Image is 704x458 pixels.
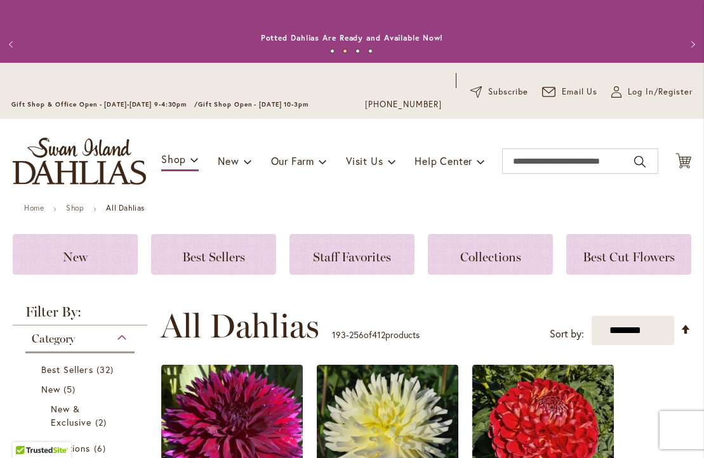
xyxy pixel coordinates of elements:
[24,203,44,213] a: Home
[63,383,79,396] span: 5
[428,234,553,275] a: Collections
[550,322,584,346] label: Sort by:
[349,329,364,341] span: 256
[13,138,146,185] a: store logo
[41,363,122,376] a: Best Sellers
[13,305,147,325] strong: Filter By:
[51,402,112,429] a: New &amp; Exclusive
[161,307,319,345] span: All Dahlias
[355,49,360,53] button: 3 of 4
[343,49,347,53] button: 2 of 4
[562,86,598,98] span: Email Us
[32,332,75,346] span: Category
[11,100,198,108] span: Gift Shop & Office Open - [DATE]-[DATE] 9-4:30pm /
[94,442,109,455] span: 6
[13,234,138,275] a: New
[41,442,122,455] a: Collections
[63,249,88,265] span: New
[95,415,110,429] span: 2
[10,413,45,448] iframe: Launch Accessibility Center
[611,86,693,98] a: Log In/Register
[41,383,60,395] span: New
[289,234,415,275] a: Staff Favorites
[313,249,391,265] span: Staff Favorites
[372,329,385,341] span: 412
[41,363,93,376] span: Best Sellers
[542,86,598,98] a: Email Us
[679,32,704,57] button: Next
[182,249,245,265] span: Best Sellers
[106,203,145,213] strong: All Dahlias
[488,86,528,98] span: Subscribe
[332,325,420,345] p: - of products
[583,249,675,265] span: Best Cut Flowers
[460,249,521,265] span: Collections
[198,100,309,108] span: Gift Shop Open - [DATE] 10-3pm
[96,363,117,376] span: 32
[365,98,442,111] a: [PHONE_NUMBER]
[470,86,528,98] a: Subscribe
[368,49,373,53] button: 4 of 4
[66,203,84,213] a: Shop
[330,49,335,53] button: 1 of 4
[41,383,122,396] a: New
[261,33,444,43] a: Potted Dahlias Are Ready and Available Now!
[346,154,383,167] span: Visit Us
[218,154,239,167] span: New
[151,234,276,275] a: Best Sellers
[332,329,346,341] span: 193
[161,152,186,166] span: Shop
[566,234,691,275] a: Best Cut Flowers
[271,154,314,167] span: Our Farm
[51,403,91,428] span: New & Exclusive
[628,86,693,98] span: Log In/Register
[415,154,472,167] span: Help Center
